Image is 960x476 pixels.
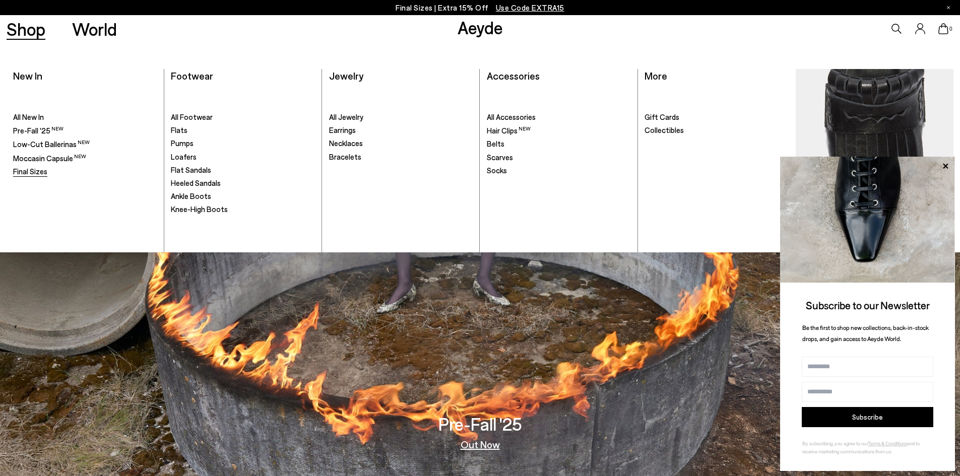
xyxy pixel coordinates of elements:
span: Gift Cards [645,112,679,121]
a: Out Now [461,439,500,449]
img: Mobile_e6eede4d-78b8-4bd1-ae2a-4197e375e133_900x.jpg [796,69,953,246]
a: Pumps [171,139,315,149]
a: Moccasin Capsule [796,69,953,246]
span: Belts [487,139,504,148]
span: Earrings [329,125,356,134]
a: Ankle Boots [171,191,315,201]
a: Final Sizes [13,167,157,177]
a: Scarves [487,153,631,163]
span: Low-Cut Ballerinas [13,140,90,149]
span: Pre-Fall '25 [13,126,63,135]
span: Flats [171,125,187,134]
a: All Footwear [171,112,315,122]
a: Gift Cards [645,112,789,122]
a: Moccasin Capsule [13,153,157,164]
a: Socks [487,166,631,176]
span: Collectibles [645,125,684,134]
span: Pumps [171,139,194,148]
a: All New In [13,112,157,122]
span: All New In [13,112,44,121]
a: Pre-Fall '25 [13,125,157,136]
a: Accessories [487,70,540,82]
a: Loafers [171,152,315,162]
span: Be the first to shop new collections, back-in-stock drops, and gain access to Aeyde World. [802,324,929,343]
a: Necklaces [329,139,473,149]
a: Aeyde [458,17,503,38]
a: Jewelry [329,70,363,82]
span: Moccasin Capsule [13,154,86,163]
span: Final Sizes [13,167,47,176]
span: Navigate to /collections/ss25-final-sizes [496,3,564,12]
span: All Footwear [171,112,213,121]
span: Loafers [171,152,197,161]
a: Heeled Sandals [171,178,315,188]
a: Collectibles [645,125,789,135]
a: Knee-High Boots [171,205,315,215]
span: Necklaces [329,139,363,148]
a: Footwear [171,70,213,82]
a: Shop [7,20,45,38]
span: Ankle Boots [171,191,211,200]
span: Knee-High Boots [171,205,228,214]
h3: Pre-Fall '25 [438,415,522,433]
span: Scarves [487,153,513,162]
p: Final Sizes | Extra 15% Off [396,2,564,14]
a: 0 [938,23,948,34]
a: Terms & Conditions [868,440,907,446]
a: Low-Cut Ballerinas [13,139,157,150]
span: Hair Clips [487,126,531,135]
button: Subscribe [802,407,933,427]
span: By subscribing, you agree to our [802,440,868,446]
img: ca3f721fb6ff708a270709c41d776025.jpg [780,157,955,283]
a: Hair Clips [487,125,631,136]
span: All Accessories [487,112,536,121]
span: Subscribe to our Newsletter [806,299,930,311]
a: All Accessories [487,112,631,122]
span: Bracelets [329,152,361,161]
span: 0 [948,26,953,32]
a: Flats [171,125,315,135]
a: More [645,70,667,82]
span: Heeled Sandals [171,178,221,187]
a: Earrings [329,125,473,135]
a: World [72,20,117,38]
a: Bracelets [329,152,473,162]
a: New In [13,70,42,82]
a: Flat Sandals [171,165,315,175]
span: Socks [487,166,507,175]
a: Belts [487,139,631,149]
span: Flat Sandals [171,165,211,174]
span: All Jewelry [329,112,363,121]
a: All Jewelry [329,112,473,122]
